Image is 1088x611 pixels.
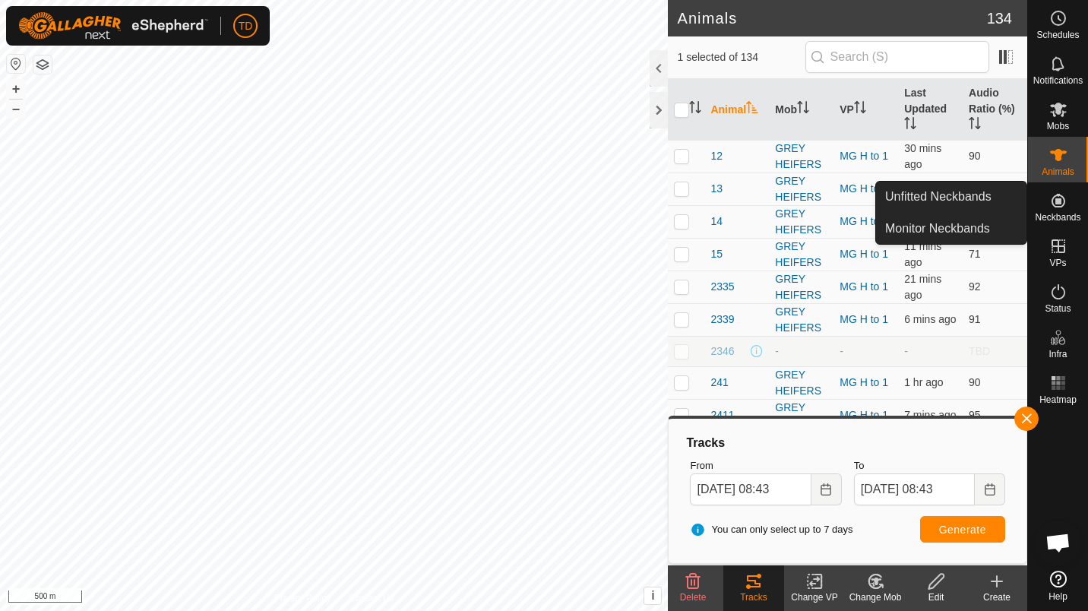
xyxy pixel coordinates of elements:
a: Unfitted Neckbands [876,182,1026,212]
span: 17 Sept 2025, 8:37 am [904,409,956,421]
p-sorticon: Activate to sort [689,103,701,116]
th: Audio Ratio (%) [963,79,1027,141]
h2: Animals [677,9,986,27]
div: Change VP [784,590,845,604]
label: From [690,458,841,473]
span: Help [1048,592,1067,601]
div: GREY HEIFERS [775,239,827,271]
img: Gallagher Logo [18,12,208,40]
div: GREY HEIFERS [775,173,827,205]
th: Last Updated [898,79,963,141]
p-sorticon: Activate to sort [746,103,758,116]
span: Monitor Neckbands [885,220,990,238]
span: TD [239,18,253,34]
a: MG H to 1 [840,182,888,195]
span: 2411 [710,407,734,423]
div: Tracks [684,434,1011,452]
th: VP [833,79,898,141]
span: Infra [1048,350,1067,359]
p-sorticon: Activate to sort [904,119,916,131]
span: Heatmap [1039,395,1077,404]
span: 2335 [710,279,734,295]
a: MG H to 1 [840,409,888,421]
a: Help [1028,565,1088,607]
a: Contact Us [349,591,394,605]
th: Mob [769,79,833,141]
span: 92 [969,280,981,293]
button: Map Layers [33,55,52,74]
th: Animal [704,79,769,141]
div: GREY HEIFERS [775,367,827,399]
button: – [7,100,25,118]
span: 71 [969,248,981,260]
div: GREY HEIFERS [775,400,827,432]
span: i [651,589,654,602]
span: 90 [969,150,981,162]
app-display-virtual-paddock-transition: - [840,345,843,357]
span: Notifications [1033,76,1083,85]
span: Unfitted Neckbands [885,188,992,206]
button: Choose Date [811,473,842,505]
div: Tracks [723,590,784,604]
span: 1 selected of 134 [677,49,805,65]
a: MG H to 1 [840,280,888,293]
input: Search (S) [805,41,989,73]
p-sorticon: Activate to sort [854,103,866,116]
a: Monitor Neckbands [876,214,1026,244]
span: 95 [969,409,981,421]
span: 12 [710,148,723,164]
p-sorticon: Activate to sort [969,119,981,131]
a: MG H to 1 [840,313,888,325]
button: i [644,587,661,604]
div: Change Mob [845,590,906,604]
span: Delete [680,592,707,603]
span: Generate [939,524,986,536]
div: GREY HEIFERS [775,206,827,238]
div: - [775,343,827,359]
span: 13 [710,181,723,197]
span: 15 [710,246,723,262]
span: 17 Sept 2025, 8:33 am [904,240,941,268]
button: Reset Map [7,55,25,73]
span: 14 [710,214,723,230]
button: Choose Date [975,473,1005,505]
a: MG H to 1 [840,376,888,388]
span: 17 Sept 2025, 8:13 am [904,142,941,170]
div: GREY HEIFERS [775,304,827,336]
span: You can only select up to 7 days [690,522,852,537]
label: To [854,458,1005,473]
span: 17 Sept 2025, 8:23 am [904,273,941,301]
div: GREY HEIFERS [775,141,827,173]
p-sorticon: Activate to sort [797,103,809,116]
span: Status [1045,304,1071,313]
span: VPs [1049,258,1066,268]
span: TBD [969,345,990,357]
button: Generate [920,516,1005,543]
a: Privacy Policy [274,591,331,605]
span: 17 Sept 2025, 7:10 am [904,376,943,388]
button: + [7,80,25,98]
a: MG H to 1 [840,150,888,162]
span: 90 [969,376,981,388]
a: MG H to 1 [840,248,888,260]
span: Mobs [1047,122,1069,131]
span: 241 [710,375,728,391]
span: Animals [1042,167,1074,176]
span: 134 [987,7,1012,30]
span: 2346 [710,343,734,359]
a: MG H to 1 [840,215,888,227]
span: - [904,345,908,357]
div: Create [966,590,1027,604]
span: 91 [969,313,981,325]
span: Schedules [1036,30,1079,40]
span: 2339 [710,312,734,328]
div: GREY HEIFERS [775,271,827,303]
span: 17 Sept 2025, 8:38 am [904,313,956,325]
div: Open chat [1036,520,1081,565]
div: Edit [906,590,966,604]
span: Neckbands [1035,213,1080,222]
